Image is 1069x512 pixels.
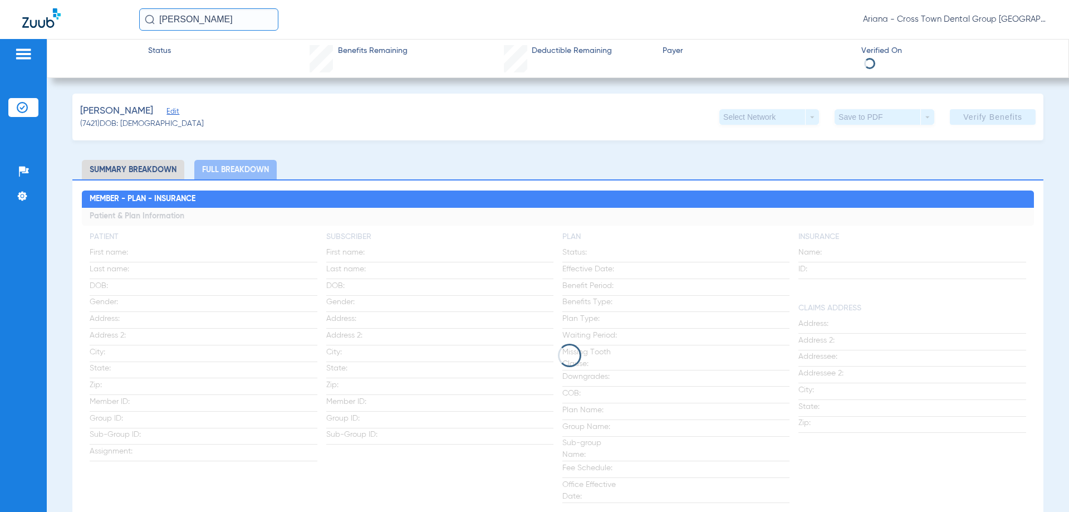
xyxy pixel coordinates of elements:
img: Search Icon [145,14,155,25]
span: Status [148,45,171,57]
span: Edit [166,108,176,118]
span: Deductible Remaining [532,45,612,57]
input: Search for patients [139,8,278,31]
li: Summary Breakdown [82,160,184,179]
span: Ariana - Cross Town Dental Group [GEOGRAPHIC_DATA] [863,14,1047,25]
span: [PERSON_NAME] [80,104,153,118]
img: hamburger-icon [14,47,32,61]
span: (7421) DOB: [DEMOGRAPHIC_DATA] [80,118,204,130]
img: Zuub Logo [22,8,61,28]
span: Payer [663,45,852,57]
iframe: Chat Widget [1013,459,1069,512]
span: Verified On [861,45,1051,57]
li: Full Breakdown [194,160,277,179]
span: Benefits Remaining [338,45,408,57]
h2: Member - Plan - Insurance [82,191,1033,208]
